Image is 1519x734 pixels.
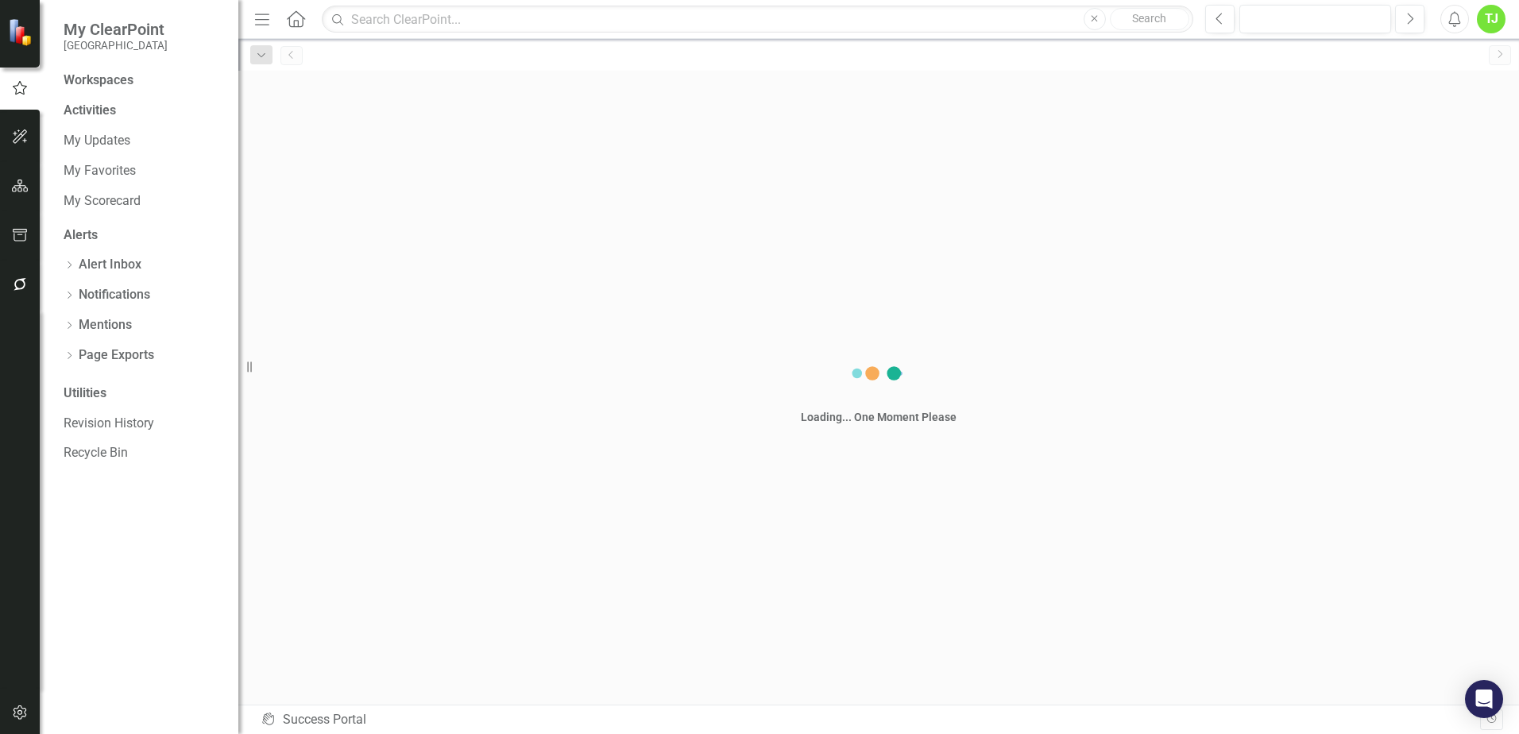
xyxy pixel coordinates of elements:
[1465,680,1503,718] div: Open Intercom Messenger
[64,415,222,433] a: Revision History
[64,71,133,90] div: Workspaces
[64,444,222,462] a: Recycle Bin
[79,286,150,304] a: Notifications
[79,346,154,365] a: Page Exports
[1110,8,1189,30] button: Search
[64,226,222,245] div: Alerts
[64,132,222,150] a: My Updates
[261,711,1480,729] div: Success Portal
[64,39,168,52] small: [GEOGRAPHIC_DATA]
[64,102,222,120] div: Activities
[64,384,222,403] div: Utilities
[1132,12,1166,25] span: Search
[64,192,222,211] a: My Scorecard
[79,256,141,274] a: Alert Inbox
[8,18,36,46] img: ClearPoint Strategy
[64,20,168,39] span: My ClearPoint
[64,162,222,180] a: My Favorites
[322,6,1193,33] input: Search ClearPoint...
[801,409,957,425] div: Loading... One Moment Please
[79,316,132,334] a: Mentions
[1477,5,1505,33] button: TJ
